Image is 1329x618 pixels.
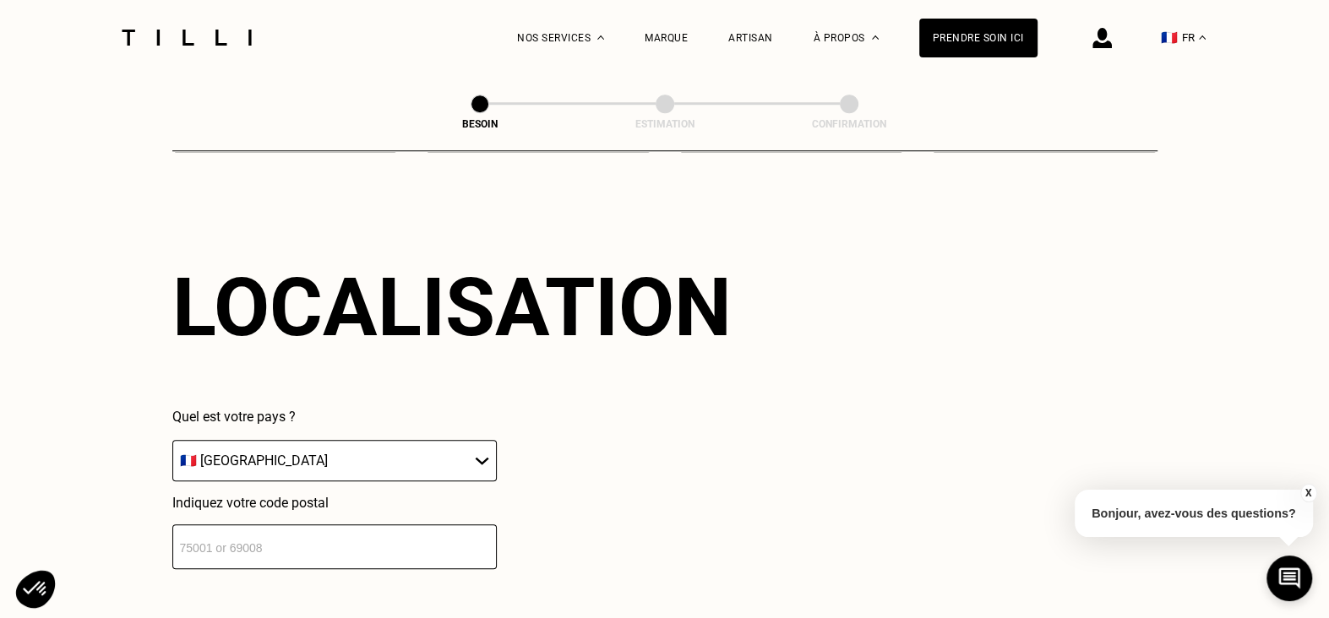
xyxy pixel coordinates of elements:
p: Indiquez votre code postal [172,495,497,511]
img: Menu déroulant à propos [872,35,879,40]
img: icône connexion [1092,28,1112,48]
p: Quel est votre pays ? [172,409,497,425]
span: 🇫🇷 [1161,30,1178,46]
a: Marque [645,32,688,44]
div: Estimation [580,118,749,130]
div: Localisation [172,260,732,355]
button: X [1299,484,1316,502]
div: Besoin [395,118,564,130]
a: Artisan [728,32,773,44]
a: Prendre soin ici [919,19,1038,57]
img: Logo du service de couturière Tilli [116,30,258,46]
img: menu déroulant [1199,35,1206,40]
div: Confirmation [765,118,934,130]
img: Menu déroulant [597,35,604,40]
input: 75001 or 69008 [172,524,497,569]
p: Bonjour, avez-vous des questions? [1075,490,1313,537]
